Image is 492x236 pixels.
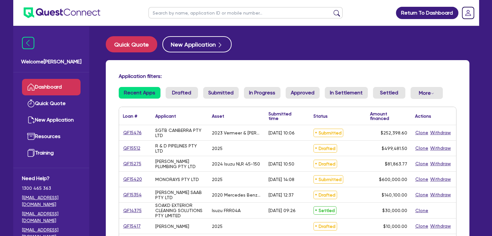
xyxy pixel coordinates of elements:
[268,192,294,198] div: [DATE] 12:37
[313,160,337,168] span: Drafted
[313,191,337,199] span: Drafted
[430,160,451,167] button: Withdraw
[212,177,223,182] div: 2025
[313,144,337,153] span: Drafted
[244,87,280,99] a: In Progress
[313,129,343,137] span: Submitted
[385,161,407,166] span: $81,863.77
[313,175,343,184] span: Submitted
[155,177,199,182] div: MONORAYS PTY LTD
[415,191,429,198] button: Clone
[212,224,223,229] div: 2025
[313,222,337,231] span: Drafted
[119,73,456,79] h4: Application filters:
[379,177,407,182] span: $600,000.00
[27,133,35,140] img: resources
[415,222,429,230] button: Clone
[203,87,239,99] a: Submitted
[106,36,157,52] button: Quick Quote
[123,191,142,198] a: QF15354
[27,100,35,107] img: quick-quote
[415,129,429,136] button: Clone
[123,207,142,214] a: QF14375
[373,87,405,99] a: Settled
[430,145,451,152] button: Withdraw
[155,224,189,229] div: [PERSON_NAME]
[22,185,81,192] span: 1300 465 363
[22,194,81,208] a: [EMAIL_ADDRESS][DOMAIN_NAME]
[123,129,142,136] a: QF15476
[268,161,294,166] div: [DATE] 10:50
[212,192,261,198] div: 2020 Mercedes Benz Actros 2643 Tray Truck
[27,149,35,157] img: training
[119,87,160,99] a: Recent Apps
[212,114,224,118] div: Asset
[415,207,429,214] button: Clone
[166,87,198,99] a: Drafted
[212,146,223,151] div: 2025
[123,145,141,152] a: QF15512
[22,79,81,95] a: Dashboard
[106,36,162,52] a: Quick Quote
[155,190,204,200] div: [PERSON_NAME] SAAB PTY LTD
[155,143,204,154] div: R & D PIPELINES PTY LTD
[268,208,296,213] div: [DATE] 09:26
[396,7,458,19] a: Return To Dashboard
[162,36,232,52] button: New Application
[382,146,407,151] span: $499,481.50
[123,222,141,230] a: QF15417
[430,129,451,136] button: Withdraw
[415,176,429,183] button: Clone
[268,112,300,121] div: Submitted time
[24,7,100,18] img: quest-connect-logo-blue
[22,175,81,182] span: Need Help?
[430,222,451,230] button: Withdraw
[155,159,204,169] div: [PERSON_NAME] PLUMBING PTY LTD
[268,130,295,135] div: [DATE] 10:06
[382,208,407,213] span: $30,000.00
[155,128,204,138] div: SGTB CANBERRA PTY LTD
[155,114,176,118] div: Applicant
[325,87,368,99] a: In Settlement
[212,130,261,135] div: 2023 Vermeer & [PERSON_NAME] VSK70-500 & NQR87/80-190
[415,160,429,167] button: Clone
[415,114,431,118] div: Actions
[430,191,451,198] button: Withdraw
[460,5,476,21] a: Dropdown toggle
[212,208,241,213] div: Isuzu FRR04A
[22,95,81,112] a: Quick Quote
[430,176,451,183] button: Withdraw
[313,114,328,118] div: Status
[286,87,320,99] a: Approved
[22,210,81,224] a: [EMAIL_ADDRESS][DOMAIN_NAME]
[123,176,142,183] a: QF15420
[313,206,336,215] span: Settled
[383,224,407,229] span: $10,000.00
[21,58,82,66] span: Welcome [PERSON_NAME]
[415,145,429,152] button: Clone
[22,37,34,49] img: icon-menu-close
[381,130,407,135] span: $252,398.60
[212,161,260,166] div: 2024 Isuzu NLR 45-150
[22,112,81,128] a: New Application
[123,160,142,167] a: QF15275
[22,128,81,145] a: Resources
[370,112,407,121] div: Amount financed
[22,145,81,161] a: Training
[148,7,343,18] input: Search by name, application ID or mobile number...
[382,192,407,198] span: $140,100.00
[155,203,204,218] div: SOAKD EXTERIOR CLEANING SOLUTIONS PTY LIMITED
[410,87,443,99] button: Dropdown toggle
[268,177,294,182] div: [DATE] 14:08
[123,114,137,118] div: Loan #
[27,116,35,124] img: new-application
